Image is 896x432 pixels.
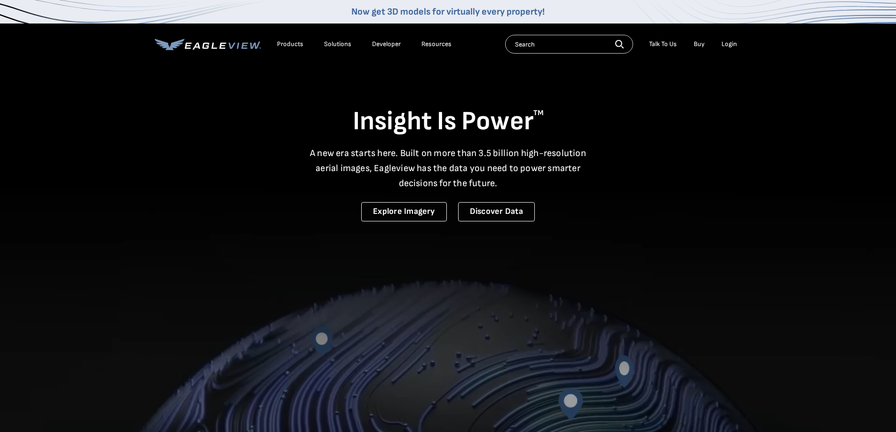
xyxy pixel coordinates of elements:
a: Discover Data [458,202,535,221]
a: Developer [372,40,401,48]
sup: TM [533,109,544,118]
div: Talk To Us [649,40,677,48]
div: Solutions [324,40,351,48]
h1: Insight Is Power [155,105,742,138]
p: A new era starts here. Built on more than 3.5 billion high-resolution aerial images, Eagleview ha... [304,146,592,191]
div: Resources [421,40,452,48]
a: Explore Imagery [361,202,447,221]
div: Login [722,40,737,48]
a: Now get 3D models for virtually every property! [351,6,545,17]
a: Buy [694,40,705,48]
div: Products [277,40,303,48]
input: Search [505,35,633,54]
